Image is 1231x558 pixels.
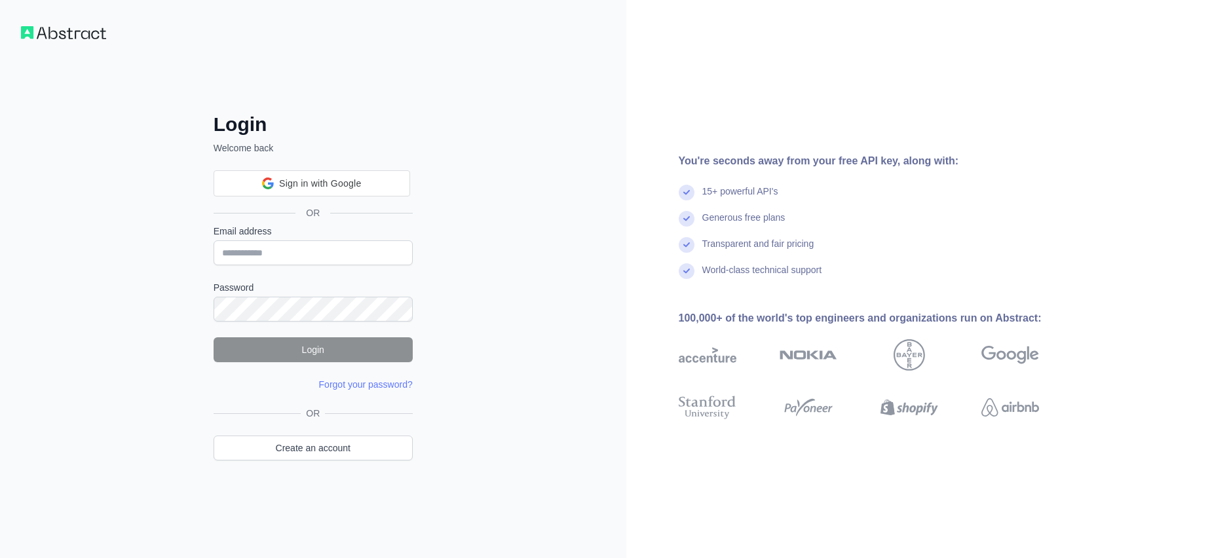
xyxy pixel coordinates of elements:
img: nokia [780,339,837,371]
span: Sign in with Google [279,177,361,191]
img: bayer [894,339,925,371]
img: accenture [679,339,736,371]
p: Welcome back [214,141,413,155]
img: Workflow [21,26,106,39]
div: World-class technical support [702,263,822,289]
div: 15+ powerful API's [702,185,778,211]
img: check mark [679,211,694,227]
label: Password [214,281,413,294]
img: airbnb [981,393,1039,422]
button: Login [214,337,413,362]
a: Create an account [214,436,413,460]
img: check mark [679,237,694,253]
span: OR [295,206,330,219]
div: 100,000+ of the world's top engineers and organizations run on Abstract: [679,310,1081,326]
div: Generous free plans [702,211,786,237]
div: You're seconds away from your free API key, along with: [679,153,1081,169]
h2: Login [214,113,413,136]
a: Forgot your password? [319,379,413,390]
img: google [981,339,1039,371]
label: Email address [214,225,413,238]
img: stanford university [679,393,736,422]
img: check mark [679,185,694,200]
img: check mark [679,263,694,279]
img: shopify [881,393,938,422]
div: Transparent and fair pricing [702,237,814,263]
span: OR [301,407,325,420]
img: payoneer [780,393,837,422]
div: Sign in with Google [214,170,410,196]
